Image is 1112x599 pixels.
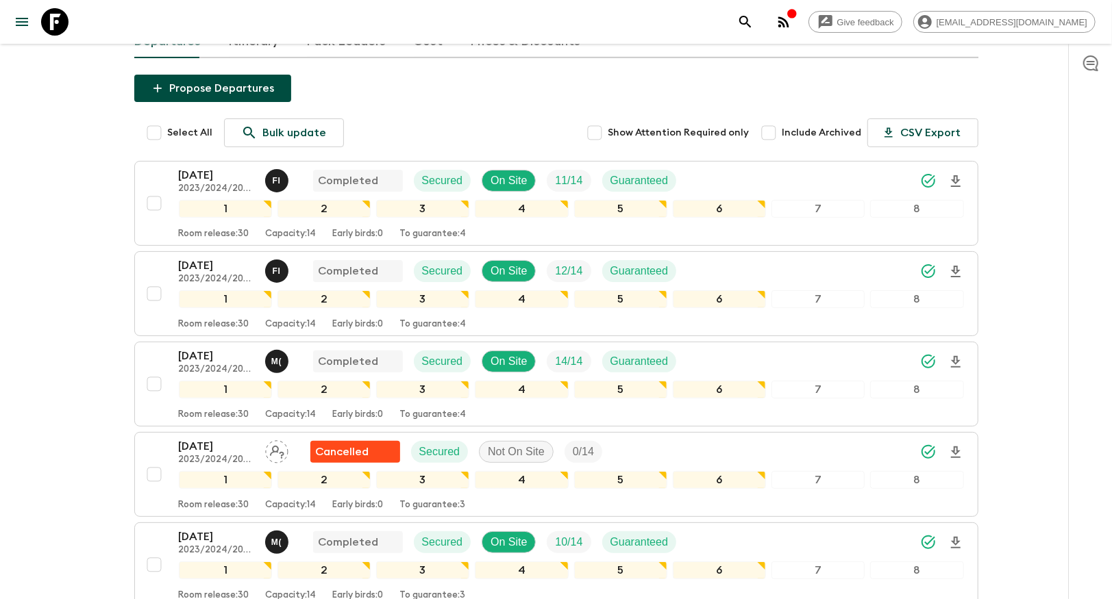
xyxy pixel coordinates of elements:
[168,126,213,140] span: Select All
[913,11,1096,33] div: [EMAIL_ADDRESS][DOMAIN_NAME]
[673,561,766,579] div: 6
[870,471,963,489] div: 8
[475,561,568,579] div: 4
[179,229,249,240] p: Room release: 30
[673,381,766,398] div: 6
[475,200,568,218] div: 4
[482,531,536,553] div: On Site
[8,8,36,36] button: menu
[610,534,669,550] p: Guaranteed
[319,263,379,279] p: Completed
[555,534,582,550] p: 10 / 14
[179,200,272,218] div: 1
[179,183,254,194] p: 2023/2024/2025
[920,353,937,370] svg: Synced Successfully
[482,351,536,372] div: On Site
[482,170,536,192] div: On Site
[475,381,568,398] div: 4
[414,531,471,553] div: Secured
[316,444,369,460] p: Cancelled
[134,161,978,246] button: [DATE]2023/2024/2025Faten IbrahimCompletedSecuredOn SiteTrip FillGuaranteed12345678Room release:3...
[870,381,963,398] div: 8
[479,441,554,463] div: Not On Site
[948,444,964,461] svg: Download Onboarding
[491,534,527,550] p: On Site
[771,200,865,218] div: 7
[179,167,254,183] p: [DATE]
[610,173,669,189] p: Guaranteed
[948,264,964,280] svg: Download Onboarding
[547,260,591,282] div: Trip Fill
[376,381,469,398] div: 3
[574,381,667,398] div: 5
[400,319,467,330] p: To guarantee: 4
[475,290,568,308] div: 4
[376,471,469,489] div: 3
[333,409,384,420] p: Early birds: 0
[673,200,766,218] div: 6
[771,290,865,308] div: 7
[134,342,978,426] button: [DATE]2023/2024/2025Migo (Maged) Nabil CompletedSecuredOn SiteTrip FillGuaranteed12345678Room rel...
[422,534,463,550] p: Secured
[422,263,463,279] p: Secured
[263,125,327,141] p: Bulk update
[771,561,865,579] div: 7
[333,500,384,511] p: Early birds: 0
[867,118,978,147] button: CSV Export
[732,8,759,36] button: search adventures
[491,353,527,370] p: On Site
[265,173,291,184] span: Faten Ibrahim
[920,173,937,189] svg: Synced Successfully
[547,351,591,372] div: Trip Fill
[265,535,291,546] span: Migo (Maged) Nabil
[376,290,469,308] div: 3
[277,561,371,579] div: 2
[547,170,591,192] div: Trip Fill
[376,200,469,218] div: 3
[565,441,602,463] div: Trip Fill
[422,353,463,370] p: Secured
[266,229,317,240] p: Capacity: 14
[771,471,865,489] div: 7
[870,561,963,579] div: 8
[482,260,536,282] div: On Site
[411,441,469,463] div: Secured
[574,561,667,579] div: 5
[319,353,379,370] p: Completed
[414,260,471,282] div: Secured
[574,290,667,308] div: 5
[948,535,964,551] svg: Download Onboarding
[610,263,669,279] p: Guaranteed
[179,545,254,556] p: 2023/2024/2025
[808,11,902,33] a: Give feedback
[920,444,937,460] svg: Synced Successfully
[870,290,963,308] div: 8
[414,170,471,192] div: Secured
[134,251,978,336] button: [DATE]2023/2024/2025Faten IbrahimCompletedSecuredOn SiteTrip FillGuaranteed12345678Room release:3...
[573,444,594,460] p: 0 / 14
[400,500,466,511] p: To guarantee: 3
[319,173,379,189] p: Completed
[277,200,371,218] div: 2
[491,263,527,279] p: On Site
[488,444,545,460] p: Not On Site
[870,200,963,218] div: 8
[491,173,527,189] p: On Site
[555,353,582,370] p: 14 / 14
[830,17,902,27] span: Give feedback
[419,444,460,460] p: Secured
[475,471,568,489] div: 4
[929,17,1095,27] span: [EMAIL_ADDRESS][DOMAIN_NAME]
[319,534,379,550] p: Completed
[134,432,978,517] button: [DATE]2023/2024/2025Assign pack leaderFlash Pack cancellationSecuredNot On SiteTrip Fill12345678R...
[920,263,937,279] svg: Synced Successfully
[414,351,471,372] div: Secured
[610,353,669,370] p: Guaranteed
[555,173,582,189] p: 11 / 14
[673,290,766,308] div: 6
[547,531,591,553] div: Trip Fill
[948,354,964,370] svg: Download Onboarding
[376,561,469,579] div: 3
[948,173,964,190] svg: Download Onboarding
[179,528,254,545] p: [DATE]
